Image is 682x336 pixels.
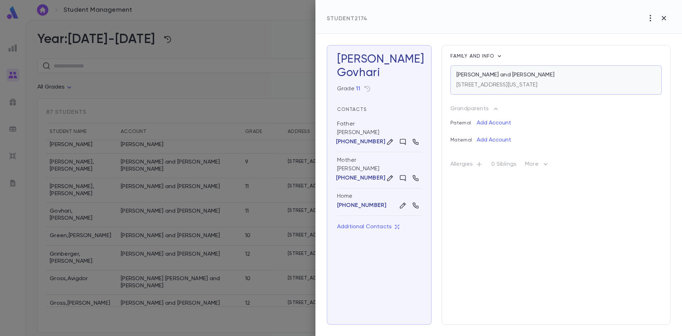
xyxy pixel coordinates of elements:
div: Home [337,193,421,200]
p: Maternal [450,132,477,143]
p: [STREET_ADDRESS][US_STATE] [456,81,537,89]
h3: [PERSON_NAME] [337,53,421,80]
button: [PHONE_NUMBER] [337,202,386,209]
button: Additional Contacts [337,220,400,234]
div: Mother [337,156,356,164]
span: Student 2174 [327,16,368,22]
p: [PERSON_NAME] and [PERSON_NAME] [456,71,554,79]
p: [PHONE_NUMBER] [336,175,385,182]
div: [PERSON_NAME] [337,152,421,188]
p: [PHONE_NUMBER] [336,138,385,145]
p: More [525,160,550,171]
div: Govhari [337,66,421,80]
button: [PHONE_NUMBER] [337,175,384,182]
div: Father [337,120,355,128]
p: Additional Contacts [337,223,400,230]
span: Family and info [450,54,496,59]
button: Add Account [477,117,511,129]
p: Paternal [450,114,477,126]
p: Grandparents [450,105,489,112]
div: [PERSON_NAME] [337,116,421,152]
button: Add Account [477,134,511,146]
button: [PHONE_NUMBER] [337,138,384,145]
div: Grade [337,85,360,92]
button: Grandparents [450,103,499,114]
p: Allergies [450,161,483,171]
span: Contacts [337,107,367,112]
button: 11 [356,85,360,92]
p: 0 Siblings [491,161,516,171]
